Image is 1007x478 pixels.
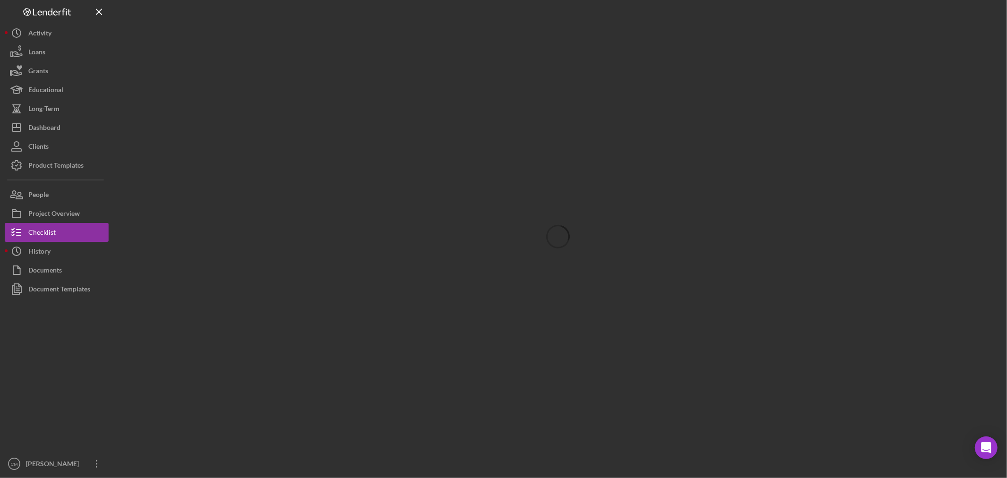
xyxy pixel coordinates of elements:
div: Activity [28,24,51,45]
div: Document Templates [28,280,90,301]
button: CM[PERSON_NAME] [5,454,109,473]
div: Product Templates [28,156,84,177]
div: Checklist [28,223,56,244]
div: People [28,185,49,206]
div: Clients [28,137,49,158]
div: Dashboard [28,118,60,139]
button: Long-Term [5,99,109,118]
div: Documents [28,261,62,282]
button: Documents [5,261,109,280]
button: Dashboard [5,118,109,137]
button: Activity [5,24,109,43]
div: Long-Term [28,99,59,120]
text: CM [11,461,18,467]
div: [PERSON_NAME] [24,454,85,476]
button: Product Templates [5,156,109,175]
div: Loans [28,43,45,64]
button: Loans [5,43,109,61]
button: History [5,242,109,261]
div: Open Intercom Messenger [975,436,998,459]
button: Grants [5,61,109,80]
button: Educational [5,80,109,99]
button: Checklist [5,223,109,242]
div: History [28,242,51,263]
div: Grants [28,61,48,83]
div: Project Overview [28,204,80,225]
button: Clients [5,137,109,156]
button: Project Overview [5,204,109,223]
button: Document Templates [5,280,109,299]
div: Educational [28,80,63,102]
button: People [5,185,109,204]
